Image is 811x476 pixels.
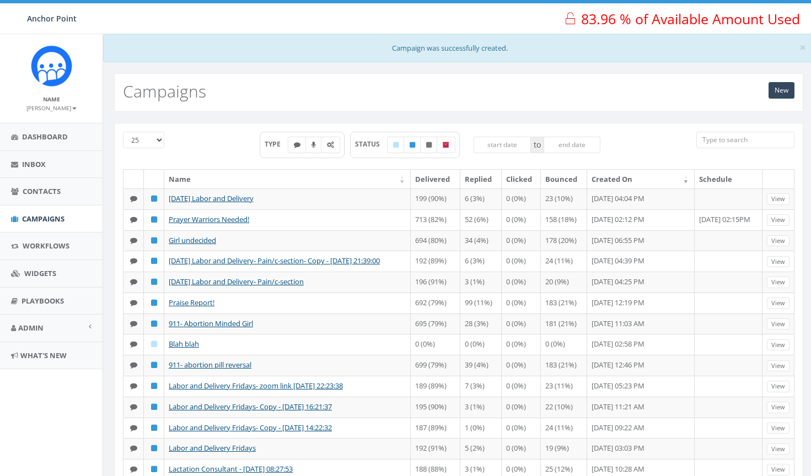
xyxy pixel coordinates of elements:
[294,142,300,148] i: Text SMS
[265,139,288,149] span: TYPE
[587,209,695,230] td: [DATE] 02:12 PM
[393,142,399,148] i: Draft
[151,216,157,223] i: Published
[767,339,789,351] a: View
[169,339,199,349] a: Blah blah
[460,293,502,313] td: 99 (11%)
[799,40,806,55] span: ×
[151,466,157,473] i: Published
[130,216,137,223] i: Text SMS
[767,402,789,413] a: View
[541,438,587,459] td: 19 (9%)
[502,376,541,397] td: 0 (0%)
[460,397,502,418] td: 3 (1%)
[130,445,137,452] i: Text SMS
[26,102,77,112] a: [PERSON_NAME]
[20,350,67,360] span: What's New
[587,418,695,439] td: [DATE] 09:22 AM
[502,209,541,230] td: 0 (0%)
[169,360,251,370] a: 911- abortion pill reversal
[587,272,695,293] td: [DATE] 04:25 PM
[587,251,695,272] td: [DATE] 04:39 PM
[531,137,544,153] span: to
[541,272,587,293] td: 20 (9%)
[151,361,157,369] i: Published
[130,340,137,348] i: Text SMS
[502,293,541,313] td: 0 (0%)
[411,272,460,293] td: 196 (91%)
[288,137,307,153] label: Text SMS
[130,403,137,410] i: Text SMS
[767,193,789,205] a: View
[151,237,157,244] i: Published
[151,424,157,431] i: Published
[411,170,460,189] th: Delivered
[460,230,502,251] td: 34 (4%)
[130,424,137,431] i: Text SMS
[587,397,695,418] td: [DATE] 11:21 AM
[426,142,432,148] i: Unpublished
[169,193,254,203] a: [DATE] Labor and Delivery
[502,272,541,293] td: 0 (0%)
[460,188,502,209] td: 6 (3%)
[151,445,157,452] i: Published
[502,230,541,251] td: 0 (0%)
[411,334,460,355] td: 0 (0%)
[169,318,253,328] a: 911- Abortion Minded Girl
[587,230,695,251] td: [DATE] 06:55 PM
[411,251,460,272] td: 192 (89%)
[460,272,502,293] td: 3 (1%)
[587,188,695,209] td: [DATE] 04:04 PM
[767,443,789,455] a: View
[151,382,157,390] i: Published
[130,361,137,369] i: Text SMS
[18,323,44,333] span: Admin
[305,137,322,153] label: Ringless Voice Mail
[502,438,541,459] td: 0 (0%)
[460,251,502,272] td: 6 (3%)
[169,235,216,245] a: Girl undecided
[696,132,794,148] input: Type to search
[587,355,695,376] td: [DATE] 12:46 PM
[541,251,587,272] td: 24 (11%)
[151,403,157,410] i: Published
[769,82,794,99] a: New
[460,438,502,459] td: 5 (2%)
[502,334,541,355] td: 0 (0%)
[411,313,460,334] td: 695 (79%)
[460,313,502,334] td: 28 (3%)
[695,170,762,189] th: Schedule
[130,382,137,390] i: Text SMS
[27,13,77,24] span: Anchor Point
[26,104,77,112] small: [PERSON_NAME]
[130,320,137,327] i: Text SMS
[169,402,332,412] a: Labor and Delivery Fridays- Copy - [DATE] 16:21:37
[130,257,137,264] i: Text SMS
[460,209,502,230] td: 52 (6%)
[460,334,502,355] td: 0 (0%)
[541,170,587,189] th: Bounced
[695,209,762,230] td: [DATE] 02:15PM
[151,278,157,285] i: Published
[411,188,460,209] td: 199 (90%)
[411,209,460,230] td: 713 (82%)
[169,214,249,224] a: Prayer Warriors Needed!
[169,297,214,307] a: Praise Report!
[411,438,460,459] td: 192 (91%)
[321,137,340,153] label: Automated Message
[541,313,587,334] td: 181 (21%)
[130,278,137,285] i: Text SMS
[767,381,789,392] a: View
[123,82,206,100] h2: Campaigns
[541,418,587,439] td: 24 (11%)
[541,334,587,355] td: 0 (0%)
[502,397,541,418] td: 0 (0%)
[502,251,541,272] td: 0 (0%)
[151,195,157,202] i: Published
[22,132,68,142] span: Dashboard
[502,355,541,376] td: 0 (0%)
[151,257,157,264] i: Published
[767,423,789,434] a: View
[460,170,502,189] th: Replied
[541,293,587,313] td: 183 (21%)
